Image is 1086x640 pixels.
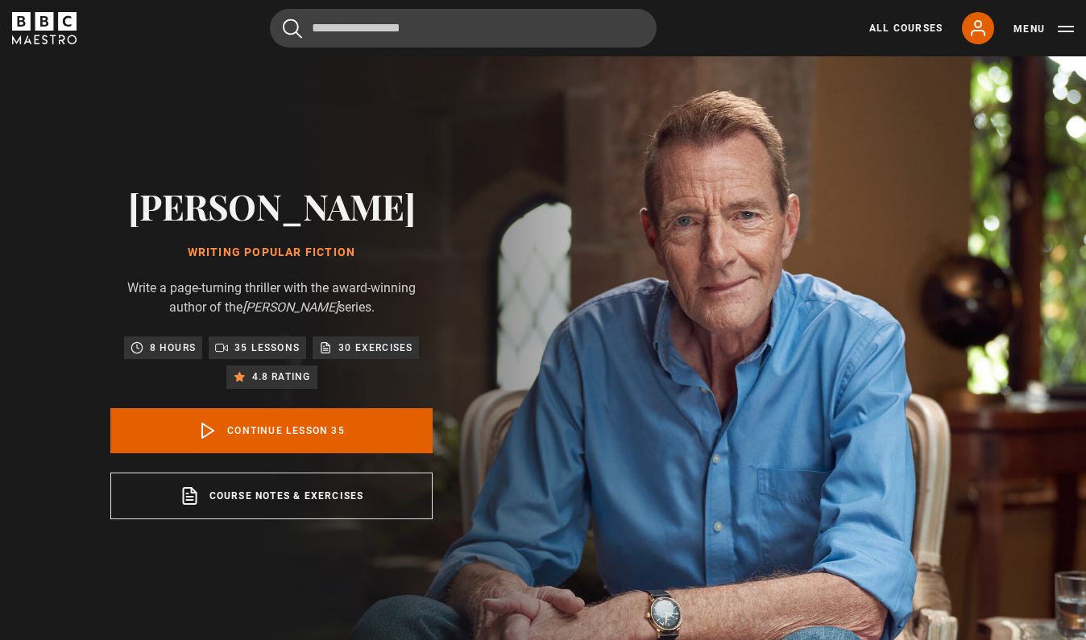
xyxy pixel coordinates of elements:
[12,12,77,44] svg: BBC Maestro
[1013,21,1074,37] button: Toggle navigation
[110,473,433,519] a: Course notes & exercises
[110,185,433,226] h2: [PERSON_NAME]
[252,369,311,385] p: 4.8 rating
[150,340,196,356] p: 8 hours
[242,299,338,315] i: [PERSON_NAME]
[110,279,433,317] p: Write a page-turning thriller with the award-winning author of the series.
[270,9,657,47] input: Search
[110,408,433,453] a: Continue lesson 35
[338,340,412,356] p: 30 exercises
[869,21,943,35] a: All Courses
[234,340,300,356] p: 35 lessons
[110,246,433,259] h1: Writing Popular Fiction
[283,19,302,39] button: Submit the search query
